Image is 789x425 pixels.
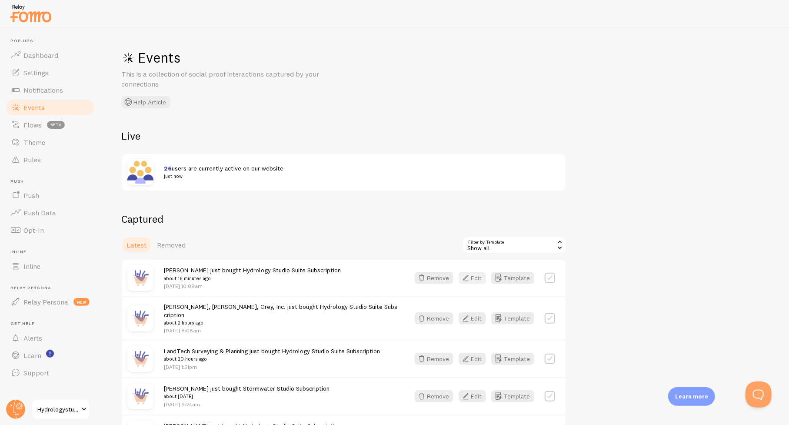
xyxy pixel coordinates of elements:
[164,327,399,334] p: [DATE] 8:08am
[23,208,56,217] span: Push Data
[10,38,95,44] span: Pop-ups
[459,353,491,365] a: Edit
[23,103,45,112] span: Events
[5,347,95,364] a: Learn
[23,191,39,200] span: Push
[459,272,491,284] a: Edit
[459,390,491,402] a: Edit
[164,385,330,401] span: [PERSON_NAME] just bought Stormwater Studio Subscription
[23,120,42,129] span: Flows
[121,96,170,108] button: Help Article
[415,272,453,284] button: Remove
[491,312,534,325] button: Template
[23,226,44,234] span: Opt-In
[5,64,95,81] a: Settings
[5,81,95,99] a: Notifications
[164,363,380,371] p: [DATE] 1:51pm
[121,129,566,143] h2: Live
[121,212,566,226] h2: Captured
[10,179,95,184] span: Push
[459,312,491,325] a: Edit
[491,272,534,284] button: Template
[10,285,95,291] span: Relay Persona
[5,187,95,204] a: Push
[157,241,186,249] span: Removed
[23,334,42,342] span: Alerts
[164,319,399,327] small: about 2 hours ago
[127,346,153,372] img: purchase.jpg
[5,204,95,221] a: Push Data
[23,51,58,60] span: Dashboard
[127,159,153,185] img: xaSAoeb6RpedHPR8toqq
[164,282,341,290] p: [DATE] 10:09am
[164,392,330,400] small: about [DATE]
[46,350,54,358] svg: <p>Watch New Feature Tutorials!</p>
[23,368,49,377] span: Support
[164,347,380,363] span: LandTech Surveying & Planning just bought Hydrology Studio Suite Subscription
[9,2,53,24] img: fomo-relay-logo-orange.svg
[415,353,453,365] button: Remove
[5,116,95,134] a: Flows beta
[5,364,95,381] a: Support
[5,329,95,347] a: Alerts
[10,249,95,255] span: Inline
[10,321,95,327] span: Get Help
[668,387,715,406] div: Learn more
[121,236,152,254] a: Latest
[23,86,63,94] span: Notifications
[5,151,95,168] a: Rules
[23,298,68,306] span: Relay Persona
[675,392,708,401] p: Learn more
[164,355,380,363] small: about 20 hours ago
[127,241,146,249] span: Latest
[5,99,95,116] a: Events
[462,236,566,254] div: Show all
[127,383,153,409] img: purchase.jpg
[5,221,95,239] a: Opt-In
[491,390,534,402] button: Template
[164,164,550,181] span: users are currently active on our website
[164,401,330,408] p: [DATE] 9:24am
[164,274,341,282] small: about 16 minutes ago
[459,390,486,402] button: Edit
[491,353,534,365] button: Template
[73,298,90,306] span: new
[152,236,191,254] a: Removed
[459,353,486,365] button: Edit
[23,262,40,271] span: Inline
[5,47,95,64] a: Dashboard
[5,258,95,275] a: Inline
[459,272,486,284] button: Edit
[23,351,41,360] span: Learn
[415,390,453,402] button: Remove
[23,155,41,164] span: Rules
[23,68,49,77] span: Settings
[5,293,95,311] a: Relay Persona new
[121,49,382,67] h1: Events
[164,266,341,282] span: [PERSON_NAME] just bought Hydrology Studio Suite Subscription
[23,138,45,147] span: Theme
[415,312,453,325] button: Remove
[127,305,153,331] img: purchase.jpg
[5,134,95,151] a: Theme
[31,399,90,420] a: Hydrologystudio
[47,121,65,129] span: beta
[459,312,486,325] button: Edit
[121,69,330,89] p: This is a collection of social proof interactions captured by your connections
[164,303,399,327] span: [PERSON_NAME], [PERSON_NAME], Grey, Inc. just bought Hydrology Studio Suite Subscription
[37,404,79,415] span: Hydrologystudio
[164,164,172,172] span: 26
[746,381,772,408] iframe: Help Scout Beacon - Open
[164,172,550,180] small: just now
[127,265,153,291] img: purchase.jpg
